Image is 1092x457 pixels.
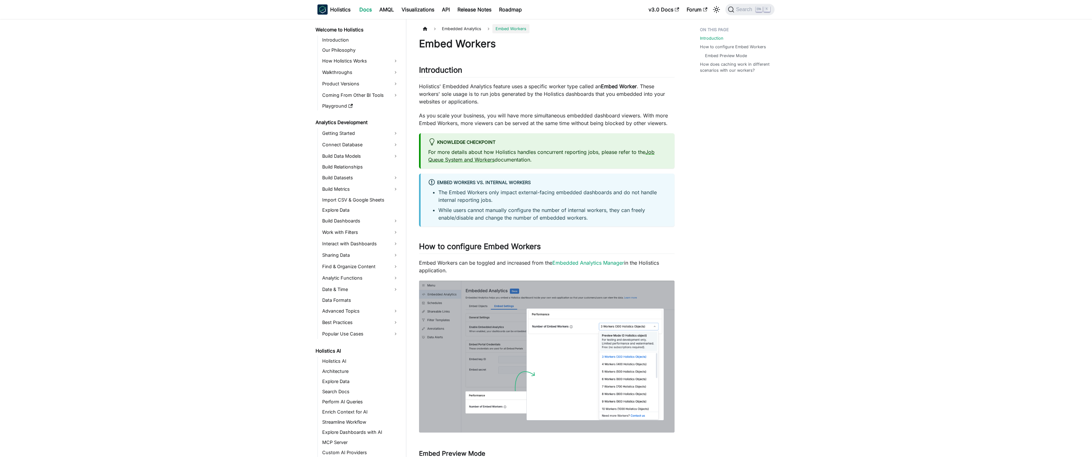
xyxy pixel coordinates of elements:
[438,4,454,15] a: API
[320,407,401,416] a: Enrich Context for AI
[320,36,401,44] a: Introduction
[311,19,406,457] nav: Docs sidebar
[320,438,401,447] a: MCP Server
[419,24,675,33] nav: Breadcrumbs
[438,189,667,204] li: The Embed Workers only impact external-facing embedded dashboards and do not handle internal repo...
[428,179,667,187] div: Embed Workers vs. internal workers
[320,67,401,77] a: Walkthroughs
[356,4,376,15] a: Docs
[320,56,401,66] a: How Holistics Works
[320,227,401,237] a: Work with Filters
[439,24,484,33] span: Embedded Analytics
[320,151,401,161] a: Build Data Models
[320,128,401,138] a: Getting Started
[320,387,401,396] a: Search Docs
[320,140,401,150] a: Connect Database
[725,4,775,15] button: Search (Ctrl+K)
[419,112,675,127] p: As you scale your business, you will have more simultaneous embedded dashboard viewers. With more...
[320,162,401,171] a: Build Relationships
[683,4,711,15] a: Forum
[320,250,401,260] a: Sharing Data
[320,377,401,386] a: Explore Data
[320,239,401,249] a: Interact with Dashboards
[320,173,401,183] a: Build Datasets
[419,259,675,274] p: Embed Workers can be toggled and increased from the in the Holistics application.
[419,281,675,433] img: Enable Embed
[419,24,431,33] a: Home page
[314,118,401,127] a: Analytics Development
[330,6,350,13] b: Holistics
[700,35,723,41] a: Introduction
[320,216,401,226] a: Build Dashboards
[320,306,401,316] a: Advanced Topics
[320,90,401,100] a: Coming From Other BI Tools
[320,273,401,283] a: Analytic Functions
[320,102,401,110] a: Playground
[320,448,401,457] a: Custom AI Providers
[438,206,667,222] li: While users cannot manually configure the number of internal workers, they can freely enable/disa...
[320,262,401,272] a: Find & Organize Content
[454,4,495,15] a: Release Notes
[320,46,401,55] a: Our Philosophy
[320,184,401,194] a: Build Metrics
[398,4,438,15] a: Visualizations
[700,61,771,73] a: How does caching work in different scenarios with our workers?
[492,24,529,33] span: Embed Workers
[320,284,401,295] a: Date & Time
[320,397,401,406] a: Perform AI Queries
[314,25,401,34] a: Welcome to Holistics
[705,53,747,59] a: Embed Preview Mode
[320,206,401,215] a: Explore Data
[320,418,401,427] a: Streamline Workflow
[419,65,675,77] h2: Introduction
[601,83,637,89] strong: Embed Worker
[320,428,401,437] a: Explore Dashboards with AI
[552,260,624,266] a: Embedded Analytics Manager
[428,138,667,147] div: Knowledge Checkpoint
[320,296,401,305] a: Data Formats
[700,44,766,50] a: How to configure Embed Workers
[711,4,722,15] button: Switch between dark and light mode (currently light mode)
[376,4,398,15] a: AMQL
[320,329,401,339] a: Popular Use Cases
[320,367,401,376] a: Architecture
[428,148,667,163] p: For more details about how Holistics handles concurrent reporting jobs, please refer to the docum...
[317,4,328,15] img: Holistics
[764,6,770,12] kbd: K
[320,317,401,328] a: Best Practices
[320,195,401,204] a: Import CSV & Google Sheets
[419,83,675,105] p: Holistics' Embedded Analytics feature uses a specific worker type called an . These workers' sole...
[320,79,401,89] a: Product Versions
[645,4,683,15] a: v3.0 Docs
[314,347,401,355] a: Holistics AI
[419,242,675,254] h2: How to configure Embed Workers
[495,4,526,15] a: Roadmap
[734,7,756,12] span: Search
[320,357,401,366] a: Holistics AI
[317,4,350,15] a: HolisticsHolistics
[419,37,675,50] h1: Embed Workers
